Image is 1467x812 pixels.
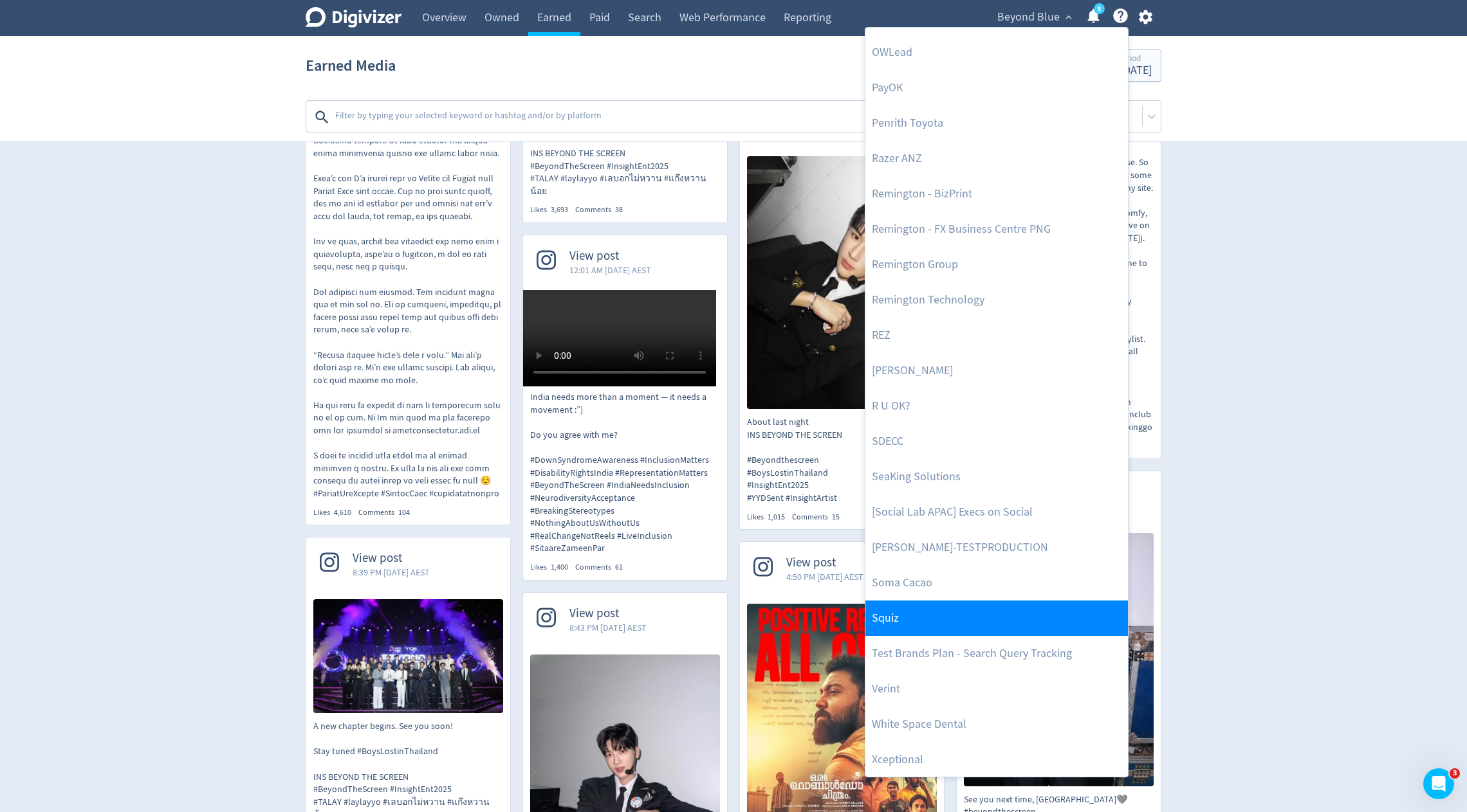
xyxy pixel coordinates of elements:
[865,353,1128,388] a: [PERSON_NAME]
[865,494,1128,530] a: [Social Lab APAC] Execs on Social
[865,707,1128,742] a: White Space Dental
[865,600,1128,636] a: Squiz
[865,212,1128,247] a: Remington - FX Business Centre PNG
[865,459,1128,494] a: SeaKing Solutions
[865,671,1128,707] a: Verint
[865,318,1128,353] a: REZ
[865,388,1128,424] a: R U OK?
[865,70,1128,105] a: PayOK
[865,565,1128,600] a: Soma Cacao
[865,282,1128,318] a: Remington Technology
[865,141,1128,176] a: Razer ANZ
[865,176,1128,212] a: Remington - BizPrint
[1423,768,1454,799] iframe: Intercom live chat
[865,247,1128,282] a: Remington Group
[865,105,1128,141] a: Penrith Toyota
[1450,768,1460,779] span: 3
[865,424,1128,459] a: SDECC
[865,530,1128,565] a: [PERSON_NAME]-TESTPRODUCTION
[865,742,1128,777] a: Xceptional
[865,35,1128,70] a: OWLead
[865,636,1128,671] a: Test Brands Plan - Search Query Tracking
